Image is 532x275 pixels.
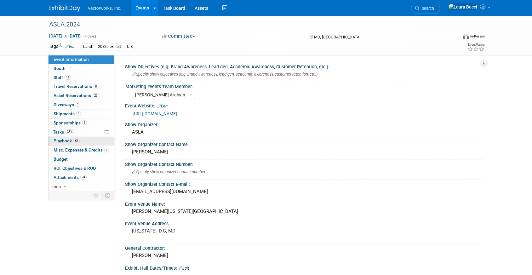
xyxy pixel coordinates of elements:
[49,119,114,128] a: Sponsorships3
[54,120,87,125] span: Sponsorships
[125,219,483,227] div: Event Venue Address:
[125,82,481,90] div: Marketing Events Team Member:
[52,184,62,189] span: more
[49,128,114,137] a: Tasks33%
[130,147,479,157] div: [PERSON_NAME]
[66,129,74,134] span: 33%
[49,100,114,109] a: Giveaways1
[68,66,72,70] i: Booth reservation complete
[88,6,122,11] span: Vectorworks, Inc.
[104,148,109,152] span: 1
[54,111,81,116] span: Shipments
[49,82,114,91] a: Travel Reservations8
[420,33,485,42] div: Event Format
[54,84,98,89] span: Travel Reservations
[160,33,197,40] button: Committed
[157,104,168,108] a: Edit
[49,64,114,73] a: Booth
[47,19,448,30] div: ASLA 2024
[132,72,317,77] span: Specify show objectives (e.g. brand awareness, lead gen, academic awareness, customer retention, ...
[49,164,114,173] a: ROI, Objectives & ROO
[54,157,68,162] span: Budget
[76,111,81,116] span: 4
[49,5,80,12] img: ExhibitDay
[49,155,114,164] a: Budget
[49,137,114,146] a: Playbook57
[49,173,114,182] a: Attachments24
[463,34,469,39] img: Format-Inperson.png
[65,75,71,80] span: 11
[54,175,87,180] span: Attachments
[133,111,177,116] a: [URL][DOMAIN_NAME]
[54,102,80,107] span: Giveaways
[54,66,73,71] span: Booth
[80,175,87,180] span: 24
[125,120,483,128] div: Show Organizer:
[54,166,96,171] span: ROI, Objectives & ROO
[130,127,479,137] div: ASLA
[448,3,478,10] img: Laura Bucci
[49,110,114,118] a: Shipments4
[125,263,483,272] div: Exhibit Hall Dates/Times:
[62,33,68,38] span: to
[76,102,80,107] span: 1
[125,101,483,109] div: Event Website:
[420,6,434,11] span: Search
[49,33,82,39] span: [DATE] [DATE]
[81,43,94,50] div: Land
[314,35,360,39] span: MD, [GEOGRAPHIC_DATA]
[125,243,483,251] div: General Contractor:
[65,44,76,49] a: Edit
[130,207,479,216] div: [PERSON_NAME][US_STATE][GEOGRAPHIC_DATA]
[54,93,99,98] span: Asset Reservations
[101,191,114,199] td: Toggle Event Tabs
[411,3,440,14] a: Search
[90,191,101,199] td: Personalize Event Tab Strip
[132,169,205,174] span: Specify show organizer contact number
[125,199,483,207] div: Event Venue Name:
[54,147,109,152] span: Misc. Expenses & Credits
[130,251,479,261] div: [PERSON_NAME]
[125,43,135,50] div: U.S.
[83,34,96,38] span: (4 days)
[49,43,76,50] td: Tags
[132,228,267,234] pre: [US_STATE], D.C, MD
[53,129,74,135] span: Tasks
[49,182,114,191] a: more
[130,187,479,197] div: [EMAIL_ADDRESS][DOMAIN_NAME]
[54,57,89,62] span: Event Information
[54,138,80,143] span: Playbook
[179,266,189,271] a: Edit
[73,139,80,143] span: 57
[125,160,483,168] div: Show Organizer Contact Number:
[93,93,99,98] span: 23
[470,34,485,39] div: In-Person
[49,91,114,100] a: Asset Reservations23
[467,43,484,46] div: Event Rating
[125,140,483,148] div: Show Organizer Contact Name:
[49,55,114,64] a: Event Information
[125,180,483,187] div: Show Organizer Contact E-mail:
[125,62,483,70] div: Show Objectives (e.g. Brand Awareness, Lead gen, Academic Awareness, Customer Retention, etc.):
[49,146,114,155] a: Misc. Expenses & Credits1
[82,120,87,125] span: 3
[96,43,123,50] div: 20x20 exhibit
[54,75,71,80] span: Staff
[49,73,114,82] a: Staff11
[94,84,98,89] span: 8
